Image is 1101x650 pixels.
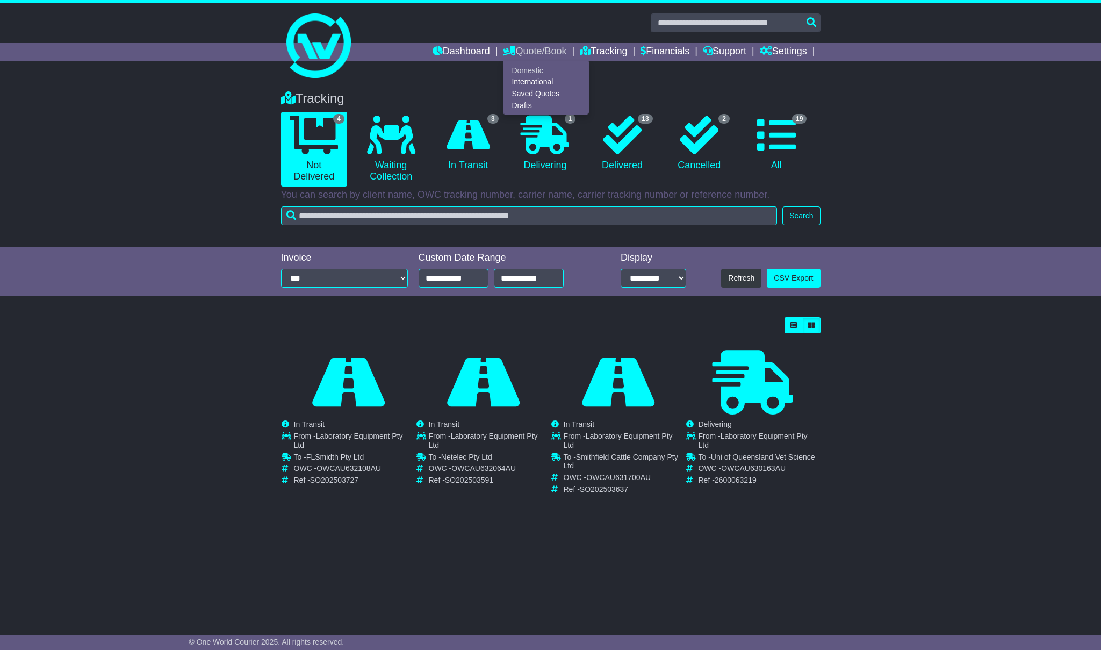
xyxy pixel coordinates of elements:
[294,432,415,453] td: From -
[792,114,807,124] span: 19
[703,43,746,61] a: Support
[721,269,761,288] button: Refresh
[487,114,499,124] span: 3
[767,269,820,288] a: CSV Export
[743,112,809,175] a: 19 All
[564,420,595,428] span: In Transit
[294,464,415,476] td: OWC -
[294,453,415,465] td: To -
[580,43,627,61] a: Tracking
[429,476,550,485] td: Ref -
[699,432,808,449] span: Laboratory Equipment Pty Ltd
[711,453,815,461] span: Uni of Queensland Vet Science
[358,112,424,187] a: Waiting Collection
[333,114,344,124] span: 4
[429,432,538,449] span: Laboratory Equipment Pty Ltd
[782,206,820,225] button: Search
[503,99,588,111] a: Drafts
[306,453,364,461] span: FLSmidth Pty Ltd
[435,112,501,175] a: 3 In Transit
[715,476,757,484] span: 2600063219
[565,114,576,124] span: 1
[429,432,550,453] td: From -
[586,473,651,482] span: OWCAU631700AU
[276,91,826,106] div: Tracking
[512,112,578,175] a: 1 Delivering
[281,189,821,201] p: You can search by client name, OWC tracking number, carrier name, carrier tracking number or refe...
[699,476,820,485] td: Ref -
[445,476,493,484] span: SO202503591
[429,453,550,465] td: To -
[760,43,807,61] a: Settings
[316,464,381,473] span: OWCAU632108AU
[433,43,490,61] a: Dashboard
[721,464,786,473] span: OWCAU630163AU
[294,432,403,449] span: Laboratory Equipment Pty Ltd
[451,464,516,473] span: OWCAU632064AU
[419,252,591,264] div: Custom Date Range
[666,112,732,175] a: 2 Cancelled
[699,453,820,465] td: To -
[503,61,589,115] div: Quote/Book
[564,473,685,485] td: OWC -
[564,485,685,494] td: Ref -
[718,114,730,124] span: 2
[429,464,550,476] td: OWC -
[564,453,685,474] td: To -
[503,43,566,61] a: Quote/Book
[621,252,686,264] div: Display
[699,432,820,453] td: From -
[589,112,655,175] a: 13 Delivered
[294,420,325,428] span: In Transit
[503,88,588,100] a: Saved Quotes
[503,65,588,76] a: Domestic
[699,420,732,428] span: Delivering
[441,453,492,461] span: Netelec Pty Ltd
[310,476,358,484] span: SO202503727
[189,638,344,646] span: © One World Courier 2025. All rights reserved.
[281,112,347,187] a: 4 Not Delivered
[281,252,408,264] div: Invoice
[580,485,628,494] span: SO202503637
[503,76,588,88] a: International
[641,43,689,61] a: Financials
[699,464,820,476] td: OWC -
[294,476,415,485] td: Ref -
[564,432,685,453] td: From -
[429,420,460,428] span: In Transit
[638,114,652,124] span: 13
[564,453,678,470] span: Smithfield Cattle Company Pty Ltd
[564,432,673,449] span: Laboratory Equipment Pty Ltd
